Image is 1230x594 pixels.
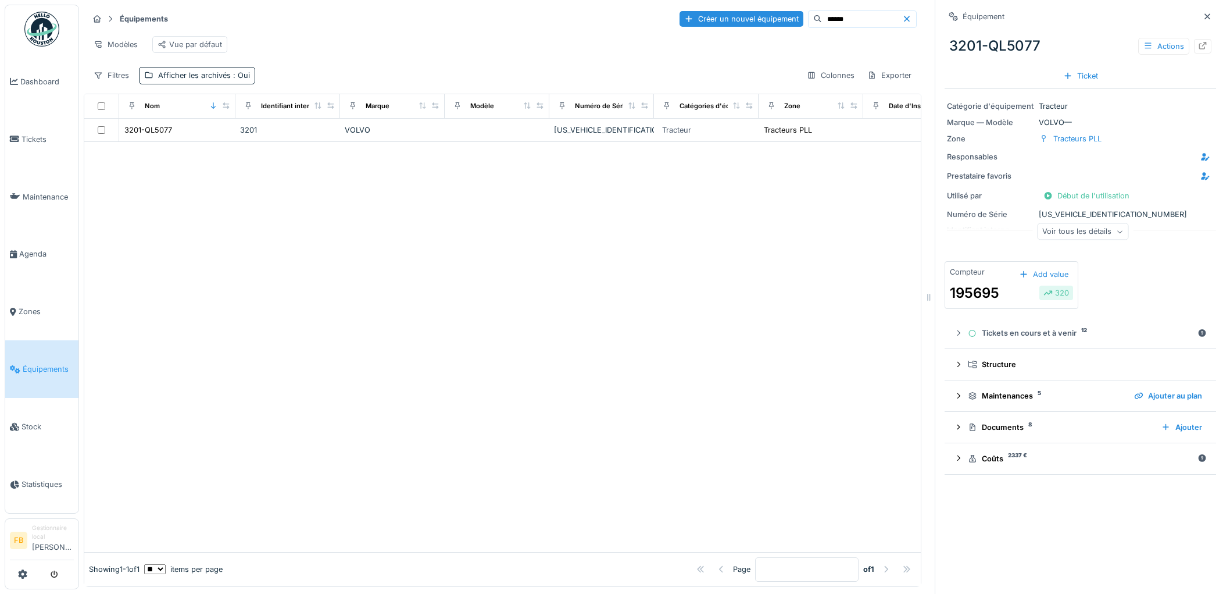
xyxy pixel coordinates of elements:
div: Catégorie d'équipement [947,101,1034,112]
div: 3201-QL5077 [124,125,172,136]
div: Ticket [1059,68,1103,84]
summary: Tickets en cours et à venir12 [949,323,1211,344]
div: Marque — Modèle [947,117,1034,128]
div: Documents [968,422,1152,433]
div: Tracteurs PLL [764,125,812,136]
div: Responsables [947,151,1034,162]
div: Nom [145,101,160,111]
div: Marque [366,101,389,111]
div: Ajouter au plan [1129,388,1207,404]
div: Compteur [950,266,985,278]
div: Showing 1 - 1 of 1 [89,564,140,575]
div: Numéro de Série [575,101,628,111]
div: Zone [947,133,1034,144]
div: 195695 [950,283,999,304]
div: Modèle [470,101,494,111]
span: Équipements [23,364,74,375]
img: Badge_color-CXgf-gQk.svg [24,12,59,47]
div: Équipement [963,11,1004,22]
li: FB [10,532,27,549]
div: items per page [144,564,223,575]
span: Dashboard [20,76,74,87]
a: Stock [5,398,78,456]
div: Exporter [862,67,917,84]
summary: Maintenances5Ajouter au plan [949,385,1211,407]
a: Zones [5,283,78,341]
div: Colonnes [802,67,860,84]
div: Tracteurs PLL [1053,133,1102,144]
div: [US_VEHICLE_IDENTIFICATION_NUMBER] [554,125,649,136]
span: Statistiques [22,479,74,490]
span: Tickets [22,134,74,145]
div: Coûts [968,453,1193,464]
div: Catégories d'équipement [680,101,760,111]
div: Structure [968,359,1202,370]
div: Créer un nouvel équipement [680,11,803,27]
a: FB Gestionnaire local[PERSON_NAME] [10,524,74,560]
div: Tickets en cours et à venir [968,328,1193,339]
span: Maintenance [23,191,74,202]
div: Filtres [88,67,134,84]
summary: Structure [949,354,1211,375]
div: Ajouter [1157,419,1207,435]
span: Agenda [19,248,74,259]
div: Tracteur [662,125,691,136]
a: Dashboard [5,53,78,111]
div: Début de l'utilisation [1039,188,1134,204]
a: Tickets [5,111,78,168]
div: [US_VEHICLE_IDENTIFICATION_NUMBER] [947,209,1214,220]
span: Zones [19,306,74,317]
div: Voir tous les détails [1037,223,1128,240]
div: Tracteur [947,101,1214,112]
div: Gestionnaire local [32,524,74,542]
li: [PERSON_NAME] [32,524,74,557]
div: Modèles [88,36,143,53]
a: Équipements [5,340,78,398]
div: Utilisé par [947,190,1034,201]
div: Prestataire favoris [947,170,1034,182]
div: Actions [1138,38,1189,55]
div: VOLVO — [947,117,1214,128]
a: Maintenance [5,168,78,226]
div: 320 [1043,287,1069,298]
div: 3201 [240,125,335,136]
summary: Coûts2337 € [949,448,1211,469]
div: Date d'Installation [889,101,946,111]
div: Maintenances [968,390,1125,401]
div: Vue par défaut [158,39,222,50]
strong: Équipements [115,13,173,24]
a: Statistiques [5,456,78,513]
div: Zone [784,101,800,111]
summary: Documents8Ajouter [949,417,1211,438]
strong: of 1 [863,564,874,575]
span: Stock [22,421,74,432]
div: Page [733,564,750,575]
div: Identifiant interne [261,101,317,111]
div: Afficher les archivés [158,70,250,81]
span: : Oui [231,71,250,80]
div: 3201-QL5077 [945,31,1216,61]
a: Agenda [5,226,78,283]
div: VOLVO [345,125,440,136]
div: Add value [1014,266,1073,282]
div: Numéro de Série [947,209,1034,220]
